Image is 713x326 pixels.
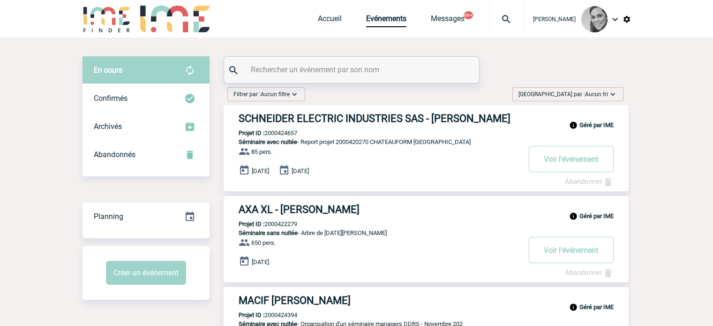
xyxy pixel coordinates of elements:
div: Retrouvez ici tous vos événements annulés [83,141,210,169]
span: Aucun tri [585,91,608,98]
span: En cours [94,66,122,75]
a: Evénements [366,14,406,27]
span: 85 pers. [251,148,272,155]
a: Abandonner [565,268,614,277]
a: Accueil [318,14,342,27]
span: Confirmés [94,94,128,103]
img: info_black_24dp.svg [569,303,578,311]
span: [DATE] [292,167,309,174]
h3: AXA XL - [PERSON_NAME] [239,204,520,215]
a: Messages [431,14,465,27]
b: Géré par IME [579,212,614,220]
p: 2000424394 [224,311,297,318]
span: Filtrer par : [233,90,290,99]
button: Voir l'événement [529,146,614,172]
span: Archivés [94,122,122,131]
input: Rechercher un événement par son nom [248,63,457,76]
span: [PERSON_NAME] [533,16,576,23]
div: Retrouvez ici tous vos évènements avant confirmation [83,56,210,84]
a: Planning [83,202,210,230]
span: Abandonnés [94,150,135,159]
img: baseline_expand_more_white_24dp-b.png [608,90,617,99]
h3: SCHNEIDER ELECTRIC INDUSTRIES SAS - [PERSON_NAME] [239,113,520,124]
div: Retrouvez ici tous les événements que vous avez décidé d'archiver [83,113,210,141]
button: 99+ [464,11,473,19]
span: Planning [94,212,123,221]
a: SCHNEIDER ELECTRIC INDUSTRIES SAS - [PERSON_NAME] [224,113,629,124]
b: Projet ID : [239,220,264,227]
p: - Arbre de [DATE][PERSON_NAME] [224,229,520,236]
p: 2000422279 [224,220,297,227]
a: MACIF [PERSON_NAME] [224,295,629,306]
img: IME-Finder [83,6,131,32]
span: Aucun filtre [261,91,290,98]
div: Retrouvez ici tous vos événements organisés par date et état d'avancement [83,203,210,231]
span: 650 pers. [251,239,276,246]
a: Abandonner [565,177,614,186]
img: info_black_24dp.svg [569,212,578,220]
p: - Report projet 2000420270 CHATEAUFORM [GEOGRAPHIC_DATA] [224,138,520,145]
span: Séminaire avec nuitée [239,138,297,145]
p: 2000424657 [224,129,297,136]
b: Projet ID : [239,311,264,318]
button: Voir l'événement [529,237,614,263]
img: baseline_expand_more_white_24dp-b.png [290,90,299,99]
b: Géré par IME [579,303,614,311]
h3: MACIF [PERSON_NAME] [239,295,520,306]
span: [DATE] [252,258,269,265]
a: AXA XL - [PERSON_NAME] [224,204,629,215]
img: 94297-0.png [581,6,608,32]
span: [DATE] [252,167,269,174]
span: Séminaire sans nuitée [239,229,298,236]
span: [GEOGRAPHIC_DATA] par : [518,90,608,99]
button: Créer un événement [106,261,186,285]
img: info_black_24dp.svg [569,121,578,129]
b: Projet ID : [239,129,264,136]
b: Géré par IME [579,121,614,129]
